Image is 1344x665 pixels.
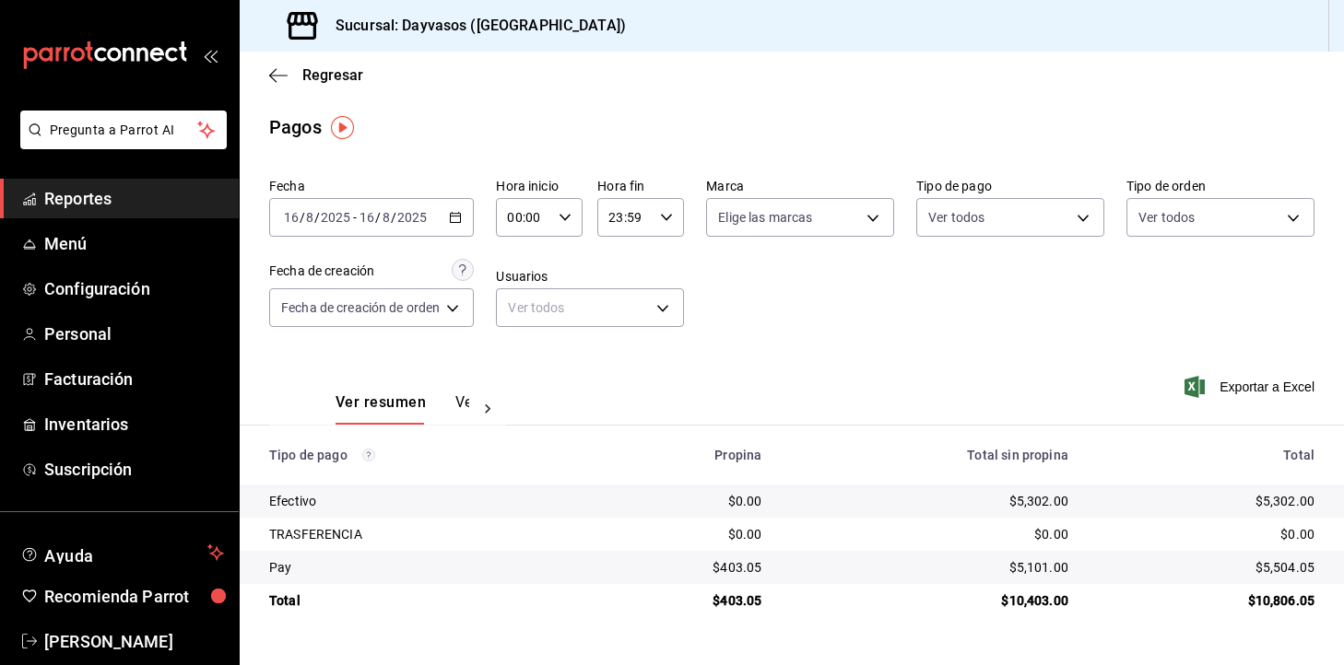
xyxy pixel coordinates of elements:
[928,208,984,227] span: Ver todos
[1138,208,1195,227] span: Ver todos
[382,210,391,225] input: --
[336,393,426,425] button: Ver resumen
[44,231,224,256] span: Menú
[1126,180,1315,192] label: Tipo de orden
[321,15,626,37] h3: Sucursal: Dayvasos ([GEOGRAPHIC_DATA])
[44,367,224,391] span: Facturación
[44,186,224,211] span: Reportes
[607,448,761,462] div: Propina
[269,66,363,84] button: Regresar
[1098,558,1315,577] div: $5,504.05
[44,276,224,301] span: Configuración
[269,591,577,610] div: Total
[455,393,525,425] button: Ver pagos
[496,180,583,192] label: Hora inicio
[496,270,684,283] label: Usuarios
[281,298,440,317] span: Fecha de creación de orden
[791,492,1068,510] div: $5,302.00
[44,542,200,564] span: Ayuda
[1188,376,1315,398] button: Exportar a Excel
[302,66,363,84] span: Regresar
[362,449,375,461] svg: Los pagos realizados con Pay y otras terminales son montos brutos.
[44,457,224,482] span: Suscripción
[1098,525,1315,543] div: $0.00
[20,111,227,149] button: Pregunta a Parrot AI
[607,525,761,543] div: $0.00
[269,448,577,462] div: Tipo de pago
[791,448,1068,462] div: Total sin propina
[916,180,1104,192] label: Tipo de pago
[353,210,357,225] span: -
[607,591,761,610] div: $403.05
[331,116,354,139] img: Tooltip marker
[706,180,894,192] label: Marca
[300,210,305,225] span: /
[269,558,577,577] div: Pay
[314,210,320,225] span: /
[44,629,224,654] span: [PERSON_NAME]
[269,525,577,543] div: TRASFERENCIA
[396,210,428,225] input: ----
[44,584,224,609] span: Recomienda Parrot
[50,121,198,140] span: Pregunta a Parrot AI
[359,210,375,225] input: --
[283,210,300,225] input: --
[791,591,1068,610] div: $10,403.00
[269,180,474,192] label: Fecha
[44,412,224,437] span: Inventarios
[391,210,396,225] span: /
[607,492,761,510] div: $0.00
[336,393,469,425] div: navigation tabs
[607,558,761,577] div: $403.05
[1098,448,1315,462] div: Total
[718,208,812,227] span: Elige las marcas
[1098,492,1315,510] div: $5,302.00
[1098,591,1315,610] div: $10,806.05
[269,113,322,141] div: Pagos
[13,134,227,153] a: Pregunta a Parrot AI
[44,321,224,346] span: Personal
[269,262,374,281] div: Fecha de creación
[269,492,577,510] div: Efectivo
[203,48,218,63] button: open_drawer_menu
[791,525,1068,543] div: $0.00
[597,180,684,192] label: Hora fin
[375,210,381,225] span: /
[791,558,1068,577] div: $5,101.00
[320,210,351,225] input: ----
[305,210,314,225] input: --
[496,288,684,327] div: Ver todos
